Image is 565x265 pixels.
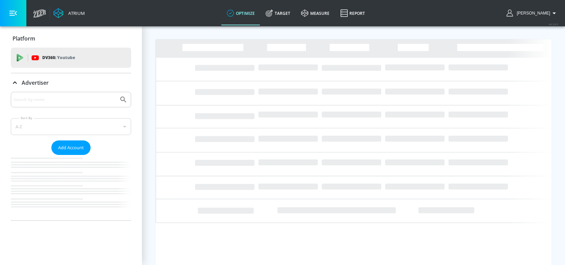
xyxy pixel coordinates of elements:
input: Search by name [14,95,116,104]
div: Advertiser [11,92,131,220]
a: optimize [221,1,260,25]
p: Platform [13,35,35,42]
span: Add Account [58,144,84,152]
div: Atrium [66,10,85,16]
a: Target [260,1,296,25]
nav: list of Advertiser [11,155,131,220]
span: v 4.24.0 [549,22,558,26]
a: Atrium [53,8,85,18]
div: Platform [11,29,131,48]
div: DV360: Youtube [11,48,131,68]
label: Sort By [19,116,34,120]
a: Report [335,1,370,25]
a: measure [296,1,335,25]
div: Advertiser [11,73,131,92]
button: Add Account [51,140,91,155]
p: Advertiser [22,79,49,86]
p: Youtube [57,54,75,61]
span: login as: emily.shoemaker@zefr.com [514,11,550,16]
p: DV360: [42,54,75,61]
button: [PERSON_NAME] [507,9,558,17]
div: A-Z [11,118,131,135]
